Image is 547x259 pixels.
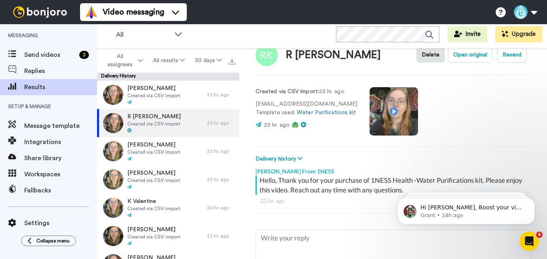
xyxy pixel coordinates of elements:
a: [PERSON_NAME]Created via CSV import23 hr. ago [97,137,239,165]
span: K Valentine [127,197,180,205]
button: Open original [448,47,492,63]
button: Upgrade [495,26,542,42]
span: Collapse menu [36,238,70,244]
img: 8576a8ab-4f1b-4e89-b9dd-d7d6f3a63b19-thumb.jpg [103,85,123,105]
span: R [PERSON_NAME] [127,113,181,121]
button: All results [148,53,190,68]
span: All assignees [103,52,136,69]
p: [EMAIL_ADDRESS][DOMAIN_NAME] Template used: [256,100,357,117]
a: [PERSON_NAME]Created via CSV import23 hr. ago [97,222,239,250]
span: [PERSON_NAME] [127,141,180,149]
span: Message template [24,121,97,131]
div: 23 hr. ago [207,233,235,239]
a: Water Purifications kit [297,110,356,115]
button: 30 days [190,53,226,68]
div: 23 hr. ago [207,176,235,183]
button: Export all results that match these filters now. [226,54,238,67]
button: Delete [416,47,445,63]
span: Share library [24,153,97,163]
span: Send videos [24,50,76,60]
span: 23 hr. ago [264,122,289,128]
a: R [PERSON_NAME]Created via CSV import23 hr. ago [97,109,239,137]
div: 23 hr. ago [260,197,526,205]
button: All assignees [99,49,148,72]
span: Fallbacks [24,186,97,195]
span: [PERSON_NAME] [127,226,180,234]
span: Results [24,82,97,92]
img: vm-color.svg [85,6,98,19]
img: ecc25a95-ef73-47d9-8264-21b21e28aa9b-thumb.jpg [103,141,123,161]
span: 4 [536,232,543,238]
span: Created via CSV import [127,234,180,240]
div: 23 hr. ago [207,205,235,211]
span: [PERSON_NAME] [127,169,180,177]
div: [PERSON_NAME] From 1NESS [256,163,531,175]
img: 92d8fd04-206b-48e0-9ec9-c85012bcf60b-thumb.jpg [103,198,123,218]
span: Video messaging [103,6,164,18]
div: R [PERSON_NAME] [286,49,381,61]
div: Delivery History [97,73,239,81]
a: [PERSON_NAME]Created via CSV import23 hr. ago [97,165,239,194]
img: 5bd00f3d-35e1-48e8-9d79-da641818b661-thumb.jpg [103,226,123,246]
img: c7d576f6-0bf3-4e6f-84d7-6c5c70a37ad8-thumb.jpg [103,113,123,133]
img: Image of R Josh Kielty [256,44,278,66]
button: Delivery history [256,155,305,163]
span: All [116,30,170,40]
span: Created via CSV import [127,177,180,184]
span: Integrations [24,137,97,147]
img: bj-logo-header-white.svg [10,6,70,18]
span: Replies [24,66,97,76]
span: Created via CSV import [127,92,180,99]
a: [PERSON_NAME]Created via CSV import23 hr. ago [97,81,239,109]
button: Resend [497,47,527,63]
span: Created via CSV import [127,121,181,127]
strong: Created via CSV import [256,89,318,94]
iframe: Intercom notifications message [385,181,547,237]
img: export.svg [229,58,235,65]
button: Collapse menu [21,236,76,246]
div: 23 hr. ago [207,148,235,155]
span: [PERSON_NAME] [127,84,180,92]
span: Workspaces [24,169,97,179]
iframe: Intercom live chat [520,232,539,251]
img: 2e96abfb-f8de-4890-86ea-94c8489987fd-thumb.jpg [103,169,123,190]
span: Settings [24,218,97,228]
div: Hello, Thank you for your purchase of 1NESS Health -Water Purifications kit. Please enjoy this vi... [260,175,529,195]
a: K ValentineCreated via CSV import23 hr. ago [97,194,239,222]
div: 23 hr. ago [207,92,235,98]
p: : 23 hr. ago [256,88,357,96]
span: Created via CSV import [127,149,180,155]
span: Created via CSV import [127,205,180,212]
button: Invite [448,26,487,42]
div: 3 [79,51,89,59]
div: 23 hr. ago [207,120,235,126]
